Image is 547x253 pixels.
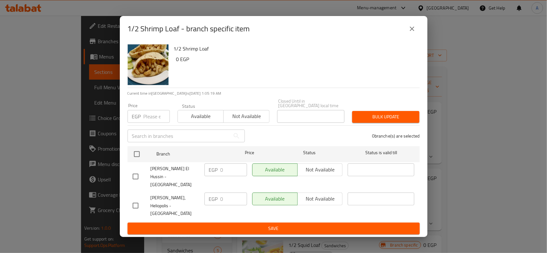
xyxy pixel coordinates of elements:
span: Available [180,112,221,121]
input: Please enter price [220,163,247,176]
h2: 1/2 Shrimp Loaf - branch specific item [128,24,250,34]
span: Bulk update [357,113,414,121]
span: Branch [156,150,223,158]
p: EGP [209,195,218,203]
span: Price [228,149,271,157]
span: Save [133,225,415,233]
button: Bulk update [352,111,419,123]
p: EGP [132,113,141,120]
p: 0 branche(s) are selected [372,133,420,139]
img: 1/2 Shrimp Loaf [128,44,169,85]
button: Save [128,223,420,234]
span: Status [276,149,343,157]
span: Not available [226,112,267,121]
span: [PERSON_NAME], Heliopolis - [GEOGRAPHIC_DATA] [151,194,199,218]
button: Not available [223,110,269,123]
span: Status is valid till [348,149,414,157]
span: [PERSON_NAME] El Hussin - [GEOGRAPHIC_DATA] [151,165,199,189]
h6: 1/2 Shrimp Loaf [174,44,415,53]
h6: 0 EGP [176,55,415,64]
button: Available [178,110,224,123]
p: Current time in [GEOGRAPHIC_DATA] is [DATE] 1:05:19 AM [128,91,420,96]
input: Search in branches [128,130,230,142]
input: Please enter price [220,193,247,205]
button: close [404,21,420,36]
input: Please enter price [144,110,170,123]
p: EGP [209,166,218,174]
